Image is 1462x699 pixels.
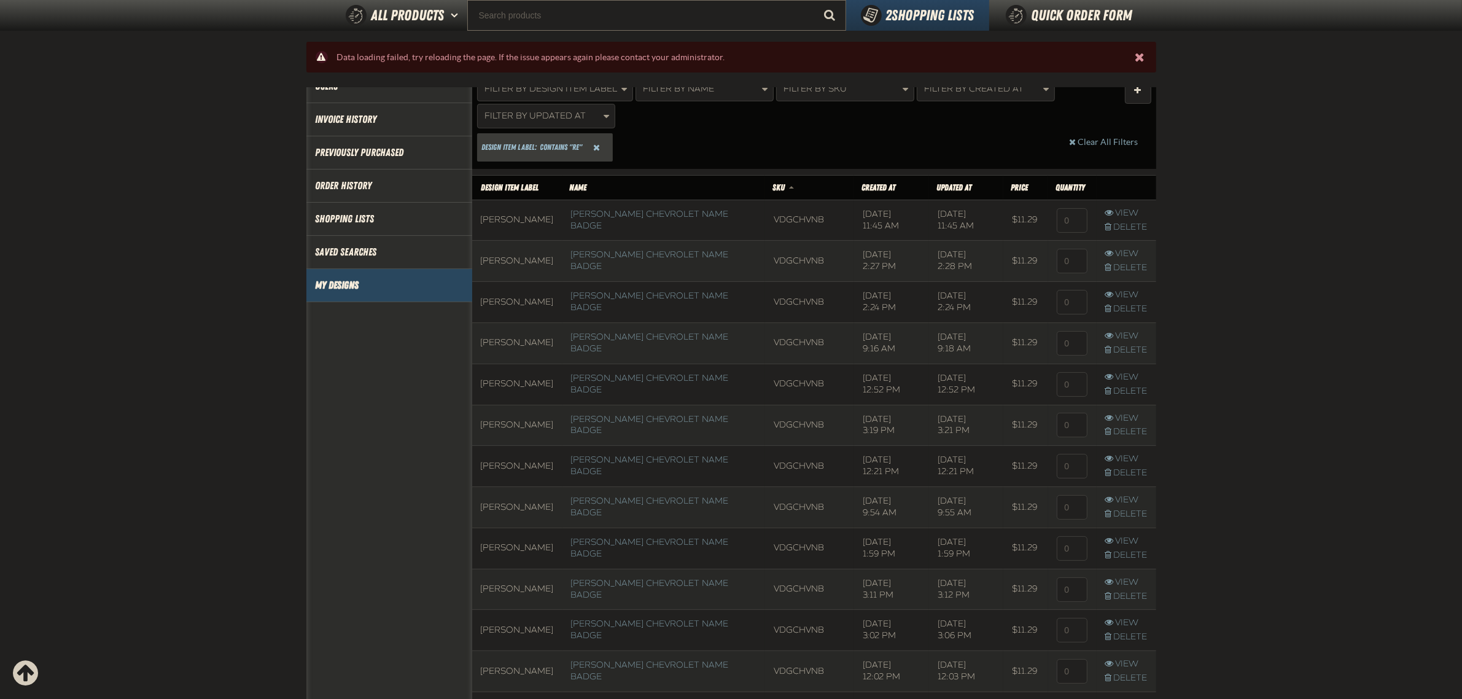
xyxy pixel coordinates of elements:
td: [PERSON_NAME] [472,200,562,241]
button: Filter By Design Item Label [477,77,633,101]
button: Filter By Name [636,77,774,101]
td: VDGCHVNB [765,487,854,528]
td: $11.29 [1003,487,1048,528]
a: Order History [316,179,463,193]
a: Delete row action [1105,591,1148,603]
td: [PERSON_NAME] [472,323,562,364]
td: [DATE] 1:59 PM [854,528,929,569]
input: 0 [1057,413,1087,437]
td: $11.29 [1003,364,1048,405]
a: View row action [1105,372,1148,383]
a: View row action [1105,577,1148,588]
span: Manage Filters [1135,90,1141,93]
td: VDGCHVNB [765,323,854,364]
td: VDGCHVNB [765,405,854,446]
a: [PERSON_NAME] Chevrolet Name Badge [571,209,729,231]
td: $11.29 [1003,610,1048,651]
span: Quantity [1056,182,1085,192]
a: View row action [1105,289,1148,301]
a: View row action [1105,453,1148,465]
a: Delete row action [1105,426,1148,438]
a: View row action [1105,617,1148,629]
button: Filter By Created At [917,77,1055,101]
a: [PERSON_NAME] Chevrolet Name Badge [571,537,729,559]
td: VDGCHVNB [765,610,854,651]
a: View row action [1105,208,1148,219]
a: [PERSON_NAME] Chevrolet Name Badge [571,619,729,641]
a: Updated At [936,182,971,192]
td: $11.29 [1003,323,1048,364]
a: View row action [1105,494,1148,506]
span: Shopping Lists [886,7,974,24]
a: Delete row action [1105,467,1148,479]
td: [DATE] 3:02 PM [854,610,929,651]
td: [PERSON_NAME] [472,446,562,487]
td: VDGCHVNB [765,446,854,487]
a: My Designs [316,278,463,292]
td: VDGCHVNB [765,200,854,241]
a: Delete row action [1105,509,1148,520]
td: VDGCHVNB [765,528,854,569]
td: VDGCHVNB [765,241,854,282]
td: $11.29 [1003,282,1048,323]
a: Created At [861,182,895,192]
a: View row action [1105,658,1148,670]
td: [DATE] 9:18 AM [929,323,1004,364]
td: [DATE] 1:59 PM [929,528,1004,569]
span: All Products [371,4,445,26]
td: [DATE] 2:24 PM [854,282,929,323]
td: VDGCHVNB [765,569,854,610]
span: Name [570,182,587,192]
span: Price [1011,182,1028,192]
td: [DATE] 12:02 PM [854,651,929,692]
td: [DATE] 2:27 PM [854,241,929,282]
td: $11.29 [1003,651,1048,692]
a: Delete row action [1105,631,1148,643]
input: 0 [1057,249,1087,273]
a: [PERSON_NAME] Chevrolet Name Badge [571,660,729,682]
a: SKU [772,182,787,192]
a: [PERSON_NAME] Chevrolet Name Badge [571,578,729,600]
a: [PERSON_NAME] Chevrolet Name Badge [571,373,729,395]
a: [PERSON_NAME] Chevrolet Name Badge [571,332,729,354]
span: Filter By SKU [784,84,847,94]
td: [DATE] 3:12 PM [929,569,1004,610]
button: Expand or Collapse Filter Management drop-down [1125,77,1151,104]
th: Row actions [1097,175,1156,200]
div: Data loading failed, try reloading the page. If the issue appears again please contact your admin... [328,52,1135,63]
td: [DATE] 11:45 AM [929,200,1004,241]
td: [DATE] 12:21 PM [854,446,929,487]
a: Design Item Label [481,182,539,192]
td: [DATE] 12:52 PM [854,364,929,405]
strong: 2 [886,7,892,24]
a: [PERSON_NAME] Chevrolet Name Badge [571,414,729,436]
a: Delete row action [1105,345,1148,356]
td: $11.29 [1003,528,1048,569]
a: [PERSON_NAME] Chevrolet Name Badge [571,291,729,313]
td: [PERSON_NAME] [472,282,562,323]
a: View row action [1105,330,1148,342]
input: 0 [1057,290,1087,314]
td: [DATE] 3:21 PM [929,405,1004,446]
input: 0 [1057,659,1087,684]
td: VDGCHVNB [765,282,854,323]
td: [DATE] 3:19 PM [854,405,929,446]
span: Filter By Created At [925,84,1024,94]
input: 0 [1057,577,1087,602]
td: $11.29 [1003,405,1048,446]
button: Close the Notification [1132,48,1150,66]
a: View row action [1105,413,1148,424]
input: 0 [1057,331,1087,356]
td: $11.29 [1003,446,1048,487]
td: [DATE] 9:16 AM [854,323,929,364]
td: [DATE] 2:24 PM [929,282,1004,323]
td: [DATE] 3:11 PM [854,569,929,610]
td: [PERSON_NAME] [472,241,562,282]
input: 0 [1057,618,1087,642]
a: [PERSON_NAME] Chevrolet Name Badge [571,249,729,271]
a: Previously Purchased [316,146,463,160]
td: [PERSON_NAME] [472,487,562,528]
span: Filter By Design Item Label [485,84,618,94]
